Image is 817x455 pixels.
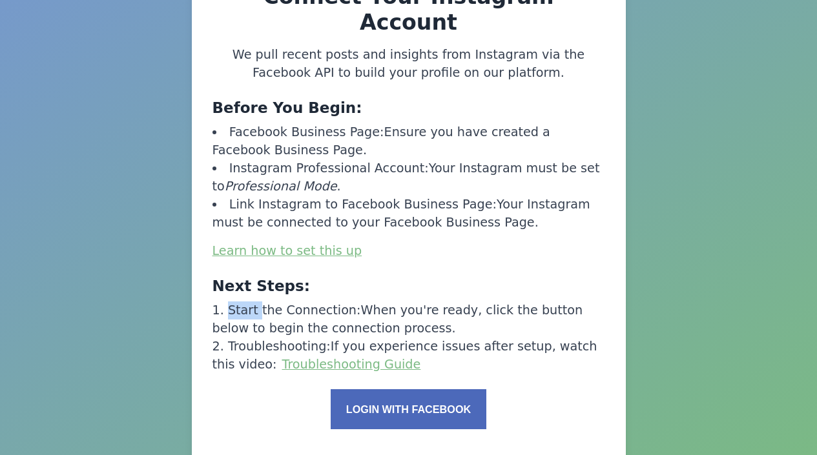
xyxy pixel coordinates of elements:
li: Ensure you have created a Facebook Business Page. [212,123,605,159]
span: Professional Mode [225,179,337,194]
li: When you're ready, click the button below to begin the connection process. [212,301,605,338]
li: Your Instagram must be connected to your Facebook Business Page. [212,196,605,232]
span: Troubleshooting: [228,339,331,354]
p: We pull recent posts and insights from Instagram via the Facebook API to build your profile on ou... [212,46,605,82]
span: Start the Connection: [228,303,361,318]
span: Facebook Business Page: [229,125,384,139]
h3: Next Steps: [212,276,605,296]
button: Login with Facebook [331,389,486,429]
li: Your Instagram must be set to . [212,159,605,196]
a: Troubleshooting Guide [282,357,421,372]
span: Instagram Professional Account: [229,161,429,176]
span: Link Instagram to Facebook Business Page: [229,197,497,212]
a: Learn how to set this up [212,243,362,258]
h3: Before You Begin: [212,97,605,118]
li: If you experience issues after setup, watch this video: [212,338,605,374]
